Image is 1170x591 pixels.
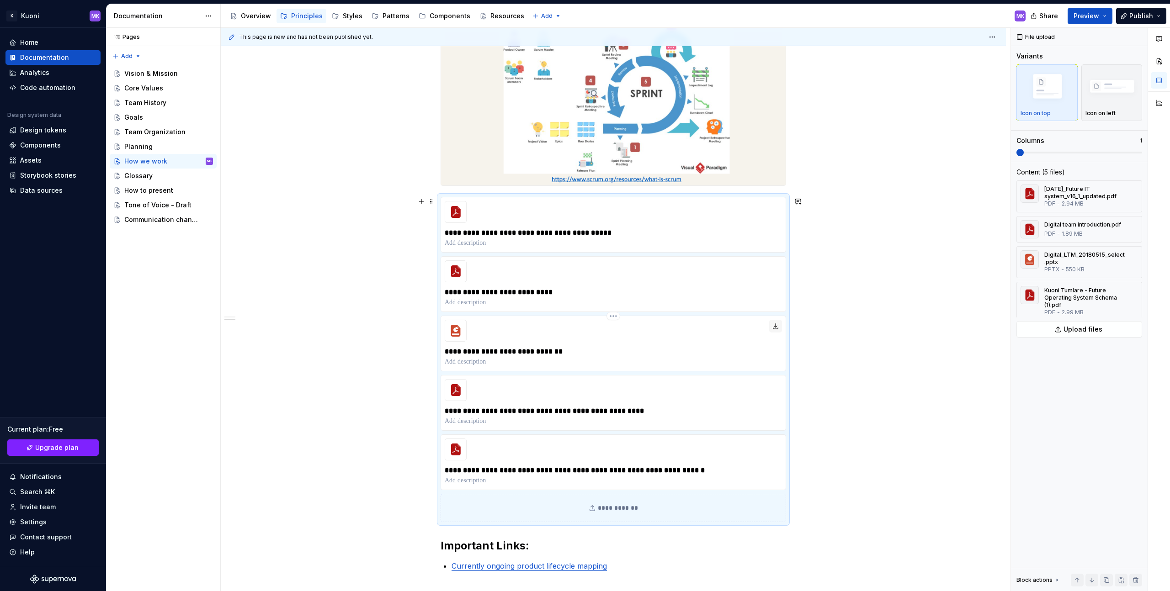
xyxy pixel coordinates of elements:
[35,443,79,452] span: Upgrade plan
[124,186,173,195] div: How to present
[110,50,144,63] button: Add
[1085,110,1116,117] p: Icon on left
[1016,574,1061,586] div: Block actions
[383,11,409,21] div: Patterns
[226,7,528,25] div: Page tree
[1044,251,1125,266] div: Digital_LTM_20180515_select.pptx
[20,548,35,557] div: Help
[124,215,200,224] div: Communication channels
[1016,64,1078,121] button: placeholderIcon on top
[541,12,553,20] span: Add
[20,502,56,512] div: Invite team
[291,11,323,21] div: Principles
[490,11,524,21] div: Resources
[441,538,786,553] h2: Important Links:
[1062,200,1084,207] span: 2.94 MB
[1129,11,1153,21] span: Publish
[6,11,17,21] div: K
[20,472,62,481] div: Notifications
[5,500,101,514] a: Invite team
[124,98,166,107] div: Team History
[343,11,362,21] div: Styles
[110,154,217,169] a: How we workMK
[110,33,140,41] div: Pages
[1021,110,1051,117] p: Icon on top
[20,186,63,195] div: Data sources
[30,575,76,584] svg: Supernova Logo
[7,111,61,119] div: Design system data
[124,171,153,180] div: Glossary
[368,9,413,23] a: Patterns
[5,168,101,183] a: Storybook stories
[476,9,528,23] a: Resources
[110,110,217,125] a: Goals
[124,84,163,93] div: Core Values
[1044,266,1059,273] span: PPTX
[452,561,607,570] a: Currently ongoing product lifecycle mapping
[110,183,217,198] a: How to present
[1085,69,1138,105] img: placeholder
[20,517,47,527] div: Settings
[415,9,474,23] a: Components
[226,9,275,23] a: Overview
[1064,325,1102,334] span: Upload files
[1016,136,1044,145] div: Columns
[5,545,101,559] button: Help
[7,439,99,456] a: Upgrade plan
[110,66,217,81] a: Vision & Mission
[5,80,101,95] a: Code automation
[110,81,217,95] a: Core Values
[5,153,101,168] a: Assets
[110,125,217,139] a: Team Organization
[1044,185,1125,200] div: [DATE]_Future IT system_v16_1_updated.pdf
[124,113,143,122] div: Goals
[110,212,217,227] a: Communication channels
[1116,8,1166,24] button: Publish
[20,171,76,180] div: Storybook stories
[1057,200,1060,207] span: -
[1062,309,1084,316] span: 2.99 MB
[124,157,167,166] div: How we work
[1044,230,1055,237] span: PDF
[2,6,104,26] button: KKuoniMK
[110,139,217,154] a: Planning
[20,38,38,47] div: Home
[241,11,271,21] div: Overview
[124,142,153,151] div: Planning
[5,485,101,499] button: Search ⌘K
[110,169,217,183] a: Glossary
[124,201,191,210] div: Tone of Voice - Draft
[1061,266,1064,273] span: -
[1140,137,1142,144] p: 1
[1016,52,1043,61] div: Variants
[124,69,178,78] div: Vision & Mission
[1068,8,1112,24] button: Preview
[20,141,61,150] div: Components
[5,530,101,544] button: Contact support
[110,95,217,110] a: Team History
[20,487,55,496] div: Search ⌘K
[20,126,66,135] div: Design tokens
[1016,12,1024,20] div: MK
[1044,309,1055,316] span: PDF
[5,515,101,529] a: Settings
[1021,69,1074,105] img: placeholder
[430,11,470,21] div: Components
[1044,221,1121,228] div: Digital team introduction.pdf
[7,425,99,434] div: Current plan : Free
[207,157,212,166] div: MK
[1062,230,1083,237] span: 1.89 MB
[114,11,200,21] div: Documentation
[1044,287,1125,309] div: Kuoni Tumlare - Future Operating System Schema (1).pdf
[20,68,49,77] div: Analytics
[5,50,101,65] a: Documentation
[121,53,133,60] span: Add
[20,156,42,165] div: Assets
[239,33,373,41] span: This page is new and has not been published yet.
[5,470,101,484] button: Notifications
[1044,200,1055,207] span: PDF
[328,9,366,23] a: Styles
[124,127,186,137] div: Team Organization
[1057,230,1060,237] span: -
